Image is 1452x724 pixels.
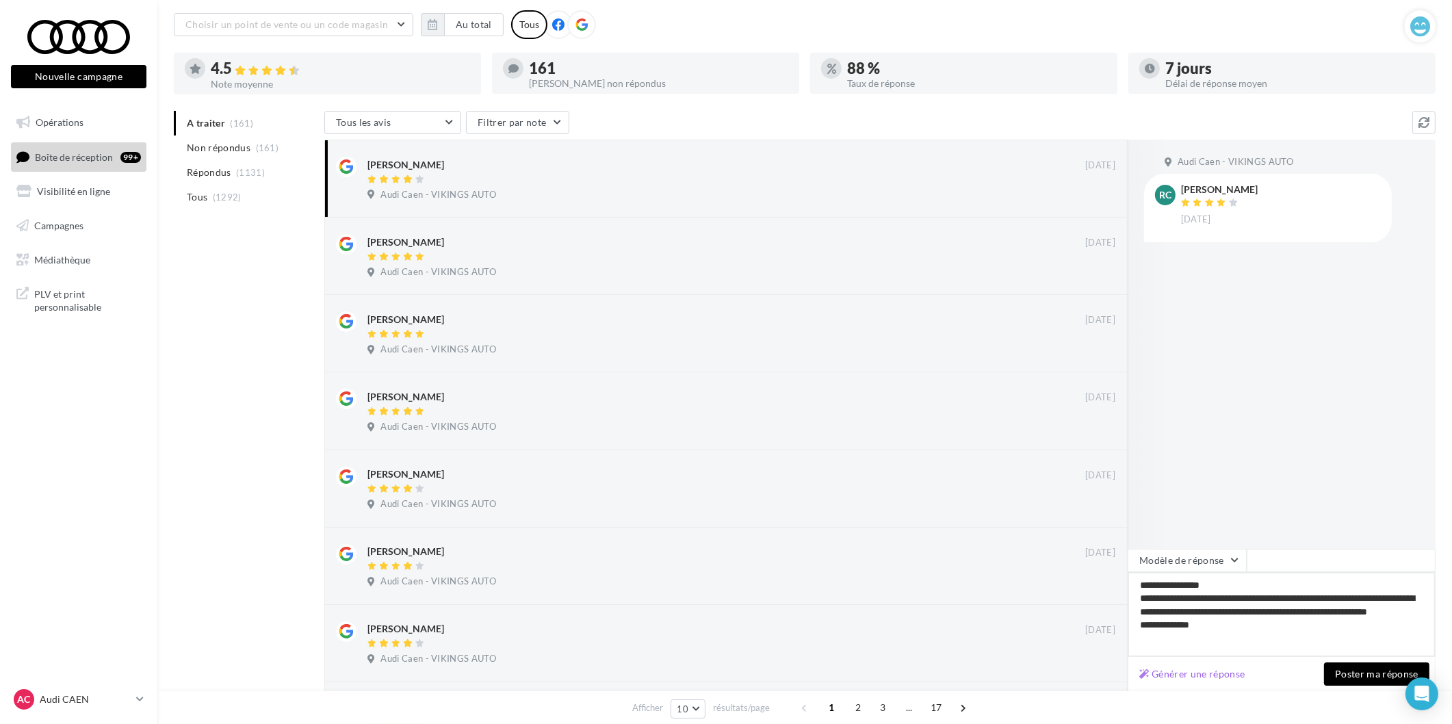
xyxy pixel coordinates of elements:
[872,697,894,719] span: 3
[213,192,242,203] span: (1292)
[1178,156,1293,168] span: Audi Caen - VIKINGS AUTO
[713,701,770,714] span: résultats/page
[324,111,461,134] button: Tous les avis
[185,18,388,30] span: Choisir un point de vente ou un code magasin
[380,189,496,201] span: Audi Caen - VIKINGS AUTO
[187,141,250,155] span: Non répondus
[256,142,279,153] span: (161)
[35,151,113,162] span: Boîte de réception
[1085,547,1115,559] span: [DATE]
[40,693,131,706] p: Audi CAEN
[211,61,470,77] div: 4.5
[1324,662,1429,686] button: Poster ma réponse
[847,697,869,719] span: 2
[671,699,705,719] button: 10
[1181,214,1211,226] span: [DATE]
[187,190,207,204] span: Tous
[34,253,90,265] span: Médiathèque
[174,13,413,36] button: Choisir un point de vente ou un code magasin
[34,285,141,314] span: PLV et print personnalisable
[421,13,504,36] button: Au total
[847,61,1106,76] div: 88 %
[120,152,141,163] div: 99+
[1085,624,1115,636] span: [DATE]
[1085,237,1115,249] span: [DATE]
[236,167,265,178] span: (1131)
[8,142,149,172] a: Boîte de réception99+
[380,421,496,433] span: Audi Caen - VIKINGS AUTO
[336,116,391,128] span: Tous les avis
[1165,61,1425,76] div: 7 jours
[8,211,149,240] a: Campagnes
[466,111,569,134] button: Filtrer par note
[380,653,496,665] span: Audi Caen - VIKINGS AUTO
[36,116,83,128] span: Opérations
[380,344,496,356] span: Audi Caen - VIKINGS AUTO
[898,697,920,719] span: ...
[380,576,496,588] span: Audi Caen - VIKINGS AUTO
[367,545,444,558] div: [PERSON_NAME]
[1085,159,1115,172] span: [DATE]
[211,79,470,89] div: Note moyenne
[367,467,444,481] div: [PERSON_NAME]
[8,177,149,206] a: Visibilité en ligne
[380,498,496,510] span: Audi Caen - VIKINGS AUTO
[511,10,547,39] div: Tous
[1159,188,1171,202] span: RC
[1181,185,1258,194] div: [PERSON_NAME]
[367,313,444,326] div: [PERSON_NAME]
[367,622,444,636] div: [PERSON_NAME]
[677,703,688,714] span: 10
[367,235,444,249] div: [PERSON_NAME]
[1128,549,1247,572] button: Modèle de réponse
[11,686,146,712] a: AC Audi CAEN
[1134,666,1251,682] button: Générer une réponse
[1085,314,1115,326] span: [DATE]
[529,61,788,76] div: 161
[380,266,496,279] span: Audi Caen - VIKINGS AUTO
[1085,391,1115,404] span: [DATE]
[8,246,149,274] a: Médiathèque
[444,13,504,36] button: Au total
[18,693,31,706] span: AC
[925,697,948,719] span: 17
[11,65,146,88] button: Nouvelle campagne
[820,697,842,719] span: 1
[1165,79,1425,88] div: Délai de réponse moyen
[187,166,231,179] span: Répondus
[367,158,444,172] div: [PERSON_NAME]
[847,79,1106,88] div: Taux de réponse
[529,79,788,88] div: [PERSON_NAME] non répondus
[1085,469,1115,482] span: [DATE]
[8,279,149,320] a: PLV et print personnalisable
[37,185,110,197] span: Visibilité en ligne
[34,220,83,231] span: Campagnes
[367,390,444,404] div: [PERSON_NAME]
[1405,677,1438,710] div: Open Intercom Messenger
[632,701,663,714] span: Afficher
[8,108,149,137] a: Opérations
